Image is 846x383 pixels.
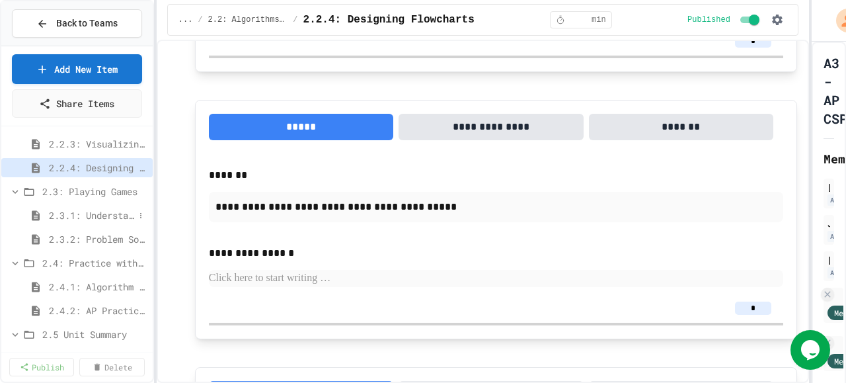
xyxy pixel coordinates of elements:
span: 2.2.4: Designing Flowcharts [49,161,147,175]
button: More options [134,209,147,222]
span: 2.2.4: Designing Flowcharts [303,12,475,28]
a: Add New Item [12,54,142,84]
div: JuiceMind Official [827,218,830,230]
span: 2.3.1: Understanding Games with Flowcharts [49,208,134,222]
span: ... [178,15,193,25]
span: min [592,15,606,25]
div: Content is published and visible to students [687,12,762,28]
a: Share Items [12,89,142,118]
span: Published [687,15,730,25]
span: 2.4.1: Algorithm Practice Exercises [49,280,147,294]
span: 2.2.3: Visualizing Logic with Flowcharts [49,137,147,151]
span: 2.5 Unit Summary [42,327,147,341]
iframe: chat widget [790,330,833,370]
span: / [198,15,202,25]
span: 2.4.2: AP Practice Questions [49,304,147,318]
span: 2.4: Practice with Algorithms [42,256,147,270]
a: Delete [79,358,144,376]
div: [PERSON_NAME] [827,254,830,266]
div: [PERSON_NAME] dev [827,181,830,193]
span: 2.3: Playing Games [42,185,147,198]
span: 2.3.2: Problem Solving Reflection [49,232,147,246]
span: Back to Teams [56,17,118,30]
a: Publish [9,358,74,376]
span: / [293,15,297,25]
span: 2.2: Algorithms - from Pseudocode to Flowcharts [208,15,288,25]
button: Back to Teams [12,9,142,38]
